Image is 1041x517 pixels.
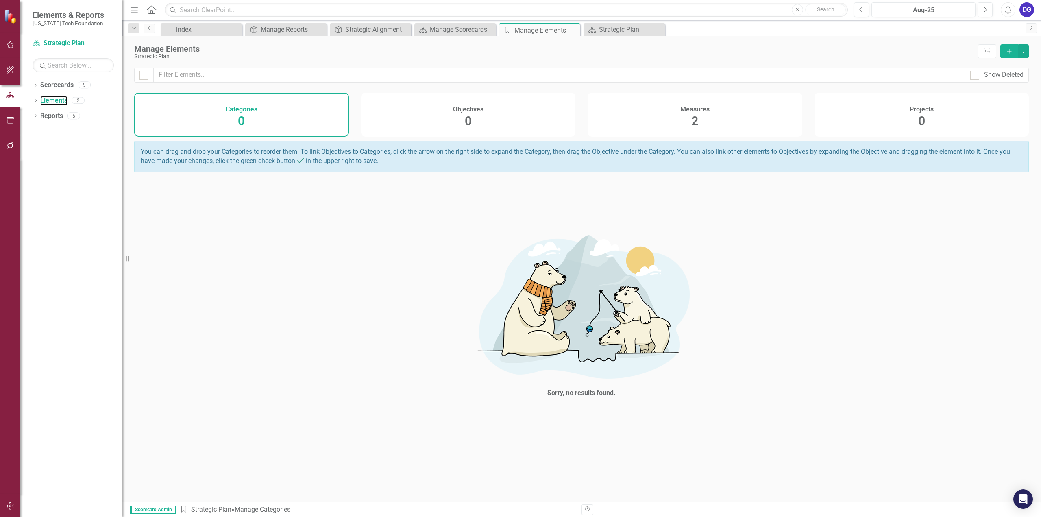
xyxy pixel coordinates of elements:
[40,111,63,121] a: Reports
[247,24,324,35] a: Manage Reports
[332,24,409,35] a: Strategic Alignment
[130,506,176,514] span: Scorecard Admin
[691,114,698,128] span: 2
[33,20,104,26] small: [US_STATE] Tech Foundation
[547,388,616,398] div: Sorry, no results found.
[984,70,1024,80] div: Show Deleted
[345,24,409,35] div: Strategic Alignment
[238,114,245,128] span: 0
[163,24,240,35] a: index
[176,24,240,35] div: index
[153,68,965,83] input: Filter Elements...
[1019,2,1034,17] button: DG
[4,9,18,24] img: ClearPoint Strategy
[586,24,663,35] a: Strategic Plan
[453,106,483,113] h4: Objectives
[416,24,494,35] a: Manage Scorecards
[599,24,663,35] div: Strategic Plan
[514,25,578,35] div: Manage Elements
[78,82,91,89] div: 9
[226,106,257,113] h4: Categories
[165,3,848,17] input: Search ClearPoint...
[191,506,231,513] a: Strategic Plan
[680,106,710,113] h4: Measures
[805,4,846,15] button: Search
[871,2,976,17] button: Aug-25
[134,53,974,59] div: Strategic Plan
[72,97,85,104] div: 2
[874,5,973,15] div: Aug-25
[430,24,494,35] div: Manage Scorecards
[1013,489,1033,509] div: Open Intercom Messenger
[134,141,1029,172] div: You can drag and drop your Categories to reorder them. To link Objectives to Categories, click th...
[261,24,324,35] div: Manage Reports
[33,10,104,20] span: Elements & Reports
[33,58,114,72] input: Search Below...
[918,114,925,128] span: 0
[460,224,703,386] img: No results found
[465,114,472,128] span: 0
[134,44,974,53] div: Manage Elements
[817,6,834,13] span: Search
[40,81,74,90] a: Scorecards
[67,112,80,119] div: 5
[180,505,575,515] div: » Manage Categories
[40,96,68,105] a: Elements
[33,39,114,48] a: Strategic Plan
[910,106,934,113] h4: Projects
